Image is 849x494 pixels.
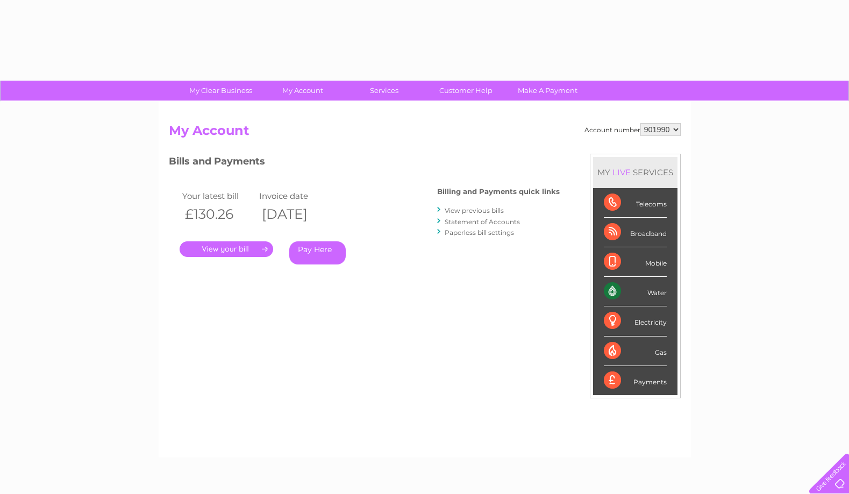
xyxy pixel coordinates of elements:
[176,81,265,101] a: My Clear Business
[610,167,633,177] div: LIVE
[169,154,560,173] h3: Bills and Payments
[503,81,592,101] a: Make A Payment
[593,157,677,188] div: MY SERVICES
[289,241,346,264] a: Pay Here
[445,206,504,214] a: View previous bills
[584,123,681,136] div: Account number
[169,123,681,144] h2: My Account
[604,366,667,395] div: Payments
[604,306,667,336] div: Electricity
[256,189,334,203] td: Invoice date
[445,218,520,226] a: Statement of Accounts
[180,203,257,225] th: £130.26
[604,247,667,277] div: Mobile
[604,188,667,218] div: Telecoms
[258,81,347,101] a: My Account
[445,228,514,237] a: Paperless bill settings
[422,81,510,101] a: Customer Help
[340,81,429,101] a: Services
[180,189,257,203] td: Your latest bill
[604,218,667,247] div: Broadband
[604,277,667,306] div: Water
[256,203,334,225] th: [DATE]
[604,337,667,366] div: Gas
[180,241,273,257] a: .
[437,188,560,196] h4: Billing and Payments quick links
